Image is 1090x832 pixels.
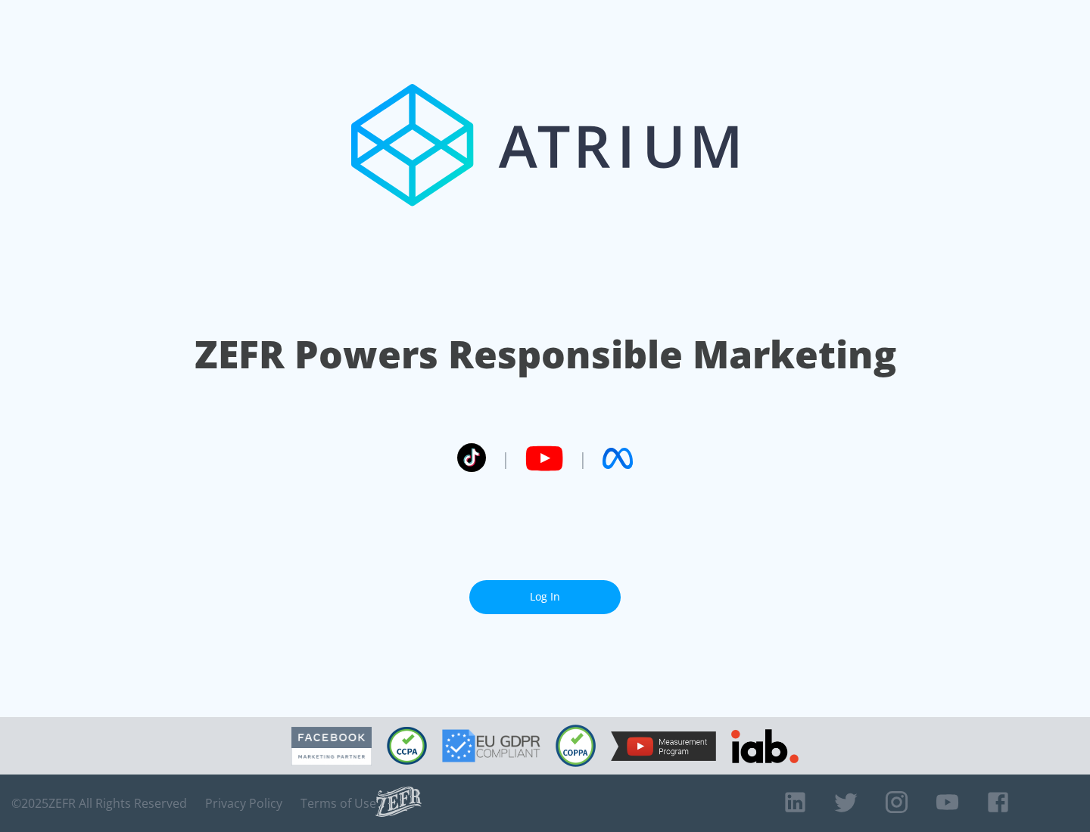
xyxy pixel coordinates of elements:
a: Privacy Policy [205,796,282,811]
img: IAB [731,729,799,763]
span: | [501,447,510,470]
a: Terms of Use [301,796,376,811]
span: © 2025 ZEFR All Rights Reserved [11,796,187,811]
img: COPPA Compliant [556,725,596,767]
img: CCPA Compliant [387,727,427,765]
img: Facebook Marketing Partner [291,727,372,765]
a: Log In [469,580,621,614]
h1: ZEFR Powers Responsible Marketing [195,328,896,380]
img: GDPR Compliant [442,729,540,762]
span: | [578,447,587,470]
img: YouTube Measurement Program [611,731,716,761]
